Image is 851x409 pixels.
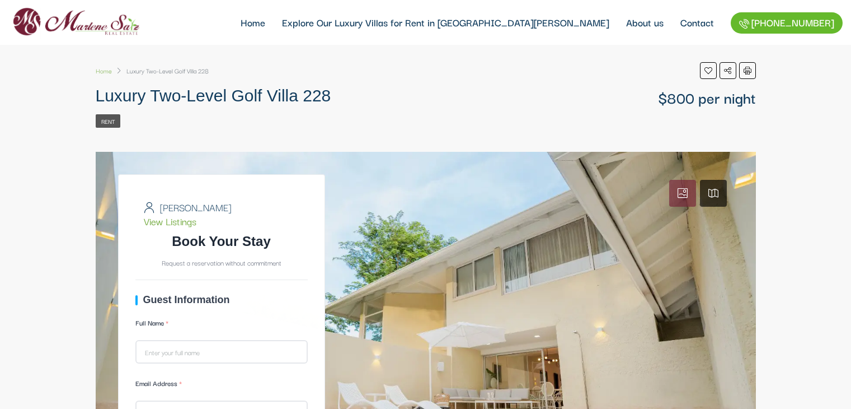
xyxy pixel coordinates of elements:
[135,254,308,271] p: Request a reservation without commitment
[658,89,756,106] li: $800 per night
[96,114,120,128] a: Rent
[135,294,308,306] h4: Guest Information
[731,12,843,34] a: [PHONE_NUMBER]
[135,314,308,337] label: Full Name
[96,86,331,105] span: Luxury Two-Level Golf Villa 228
[144,200,284,214] li: [PERSON_NAME]
[135,375,308,397] label: Email Address
[96,66,112,76] span: Home
[112,62,209,79] li: Luxury Two-Level Golf Villa 228
[135,234,308,250] h3: Book Your Stay
[144,213,196,229] a: View Listings
[96,62,112,79] a: Home
[135,340,308,364] input: Enter your full name
[8,4,143,40] img: logo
